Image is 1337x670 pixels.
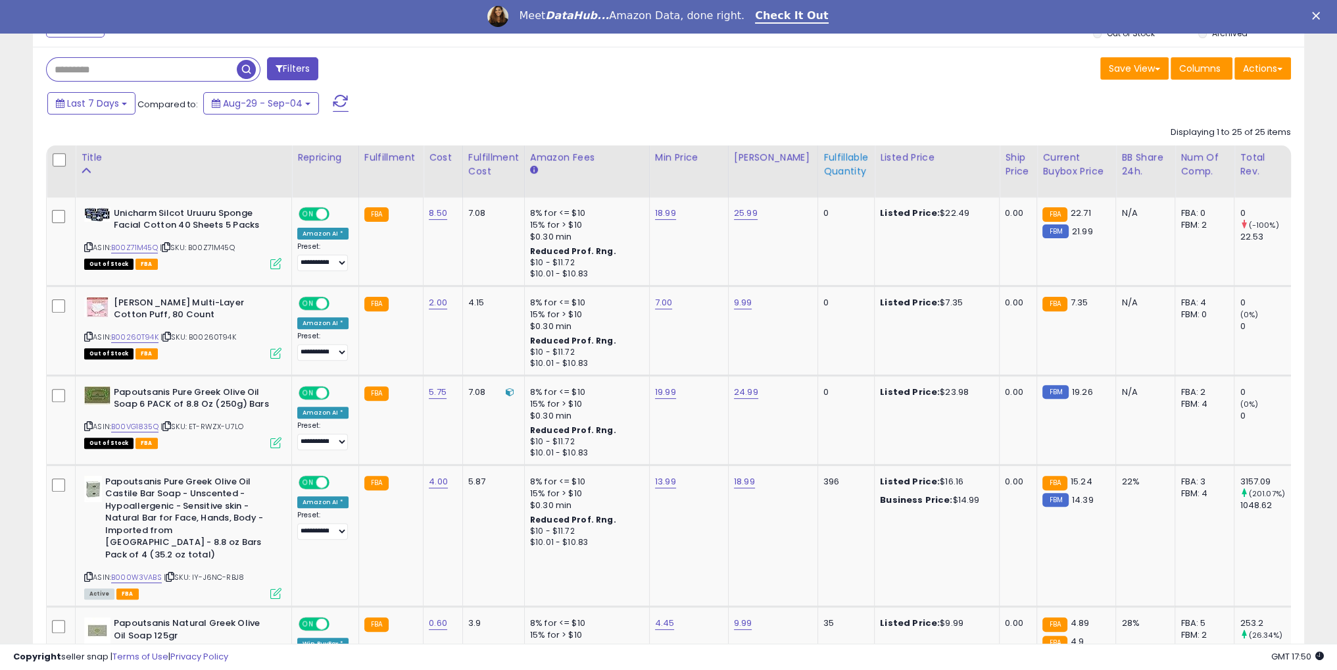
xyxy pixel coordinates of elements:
[297,228,349,240] div: Amazon AI *
[112,650,168,663] a: Terms of Use
[1121,207,1165,219] div: N/A
[530,358,639,369] div: $10.01 - $10.83
[530,436,639,448] div: $10 - $11.72
[530,617,639,629] div: 8% for <= $10
[1005,476,1027,488] div: 0.00
[1240,207,1293,219] div: 0
[1071,475,1092,488] span: 15.24
[1042,207,1067,222] small: FBA
[13,650,61,663] strong: Copyright
[364,386,389,401] small: FBA
[530,335,616,346] b: Reduced Prof. Rng.
[364,476,389,490] small: FBA
[1240,231,1293,243] div: 22.53
[1212,28,1248,39] label: Archived
[1005,297,1027,309] div: 0.00
[880,617,989,629] div: $9.99
[530,309,639,321] div: 15% for > $10
[84,259,134,270] span: All listings that are currently out of stock and unavailable for purchase on Amazon
[823,617,864,629] div: 35
[297,332,349,361] div: Preset:
[429,386,447,399] a: 5.75
[468,476,514,488] div: 5.87
[880,494,952,506] b: Business Price:
[328,208,349,219] span: OFF
[1180,386,1224,398] div: FBA: 2
[1249,220,1279,230] small: (-100%)
[1042,224,1068,238] small: FBM
[530,500,639,511] div: $0.30 min
[223,97,303,110] span: Aug-29 - Sep-04
[164,572,244,582] span: | SKU: IY-J6NC-RBJ8
[734,296,752,309] a: 9.99
[1180,488,1224,500] div: FBM: 4
[135,259,158,270] span: FBA
[84,588,114,600] span: All listings currently available for purchase on Amazon
[468,617,514,629] div: 3.9
[160,332,236,342] span: | SKU: B00260T94K
[84,476,281,598] div: ASIN:
[530,488,639,500] div: 15% for > $10
[655,207,676,220] a: 18.99
[1249,488,1285,499] small: (201.07%)
[1121,297,1165,309] div: N/A
[13,651,228,663] div: seller snap | |
[84,386,281,448] div: ASIN:
[1240,309,1258,320] small: (0%)
[1042,297,1067,311] small: FBA
[111,421,158,432] a: B00VG1835Q
[364,151,418,165] div: Fulfillment
[1107,28,1155,39] label: Out of Stock
[1005,207,1027,219] div: 0.00
[111,242,158,253] a: B00Z71M45Q
[1249,630,1282,640] small: (26.34%)
[1180,309,1224,321] div: FBM: 0
[1240,410,1293,422] div: 0
[530,245,616,257] b: Reduced Prof. Rng.
[1071,207,1091,219] span: 22.71
[823,476,864,488] div: 396
[105,476,265,565] b: Papoutsanis Pure Greek Olive Oil Castile Bar Soap - Unscented - Hypoallergenic - Sensitive skin -...
[364,297,389,311] small: FBA
[880,297,989,309] div: $7.35
[297,151,353,165] div: Repricing
[655,475,676,488] a: 13.99
[530,219,639,231] div: 15% for > $10
[1240,476,1293,488] div: 3157.09
[880,475,940,488] b: Listed Price:
[734,151,812,165] div: [PERSON_NAME]
[300,619,316,630] span: ON
[84,297,281,358] div: ASIN:
[734,386,758,399] a: 24.99
[1121,151,1169,178] div: BB Share 24h.
[880,617,940,629] b: Listed Price:
[530,297,639,309] div: 8% for <= $10
[364,207,389,222] small: FBA
[1005,151,1031,178] div: Ship Price
[1072,494,1094,506] span: 14.39
[823,297,864,309] div: 0
[170,650,228,663] a: Privacy Policy
[114,617,274,645] b: Papoutsanis Natural Greek Olive Oil Soap 125gr
[137,98,198,111] span: Compared to:
[1180,219,1224,231] div: FBM: 2
[1121,386,1165,398] div: N/A
[84,386,110,405] img: 414TZknWV7L._SL40_.jpg
[1171,126,1291,139] div: Displaying 1 to 25 of 25 items
[530,476,639,488] div: 8% for <= $10
[1240,500,1293,511] div: 1048.62
[429,207,447,220] a: 8.50
[530,386,639,398] div: 8% for <= $10
[1100,57,1169,80] button: Save View
[734,475,755,488] a: 18.99
[1240,321,1293,332] div: 0
[530,269,639,280] div: $10.01 - $10.83
[655,296,673,309] a: 7.00
[1240,297,1293,309] div: 0
[1005,386,1027,398] div: 0.00
[1121,617,1165,629] div: 28%
[1240,617,1293,629] div: 253.2
[1042,151,1110,178] div: Current Buybox Price
[1180,476,1224,488] div: FBA: 3
[1180,297,1224,309] div: FBA: 4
